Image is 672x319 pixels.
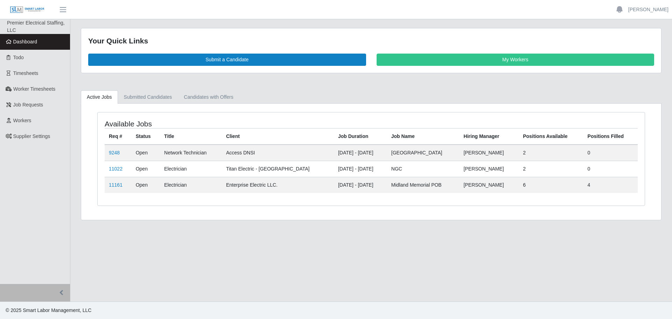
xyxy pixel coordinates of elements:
[519,177,583,193] td: 6
[160,128,222,145] th: Title
[222,145,334,161] td: Access DNSI
[13,55,24,60] span: Todo
[132,161,160,177] td: Open
[105,128,132,145] th: Req #
[377,54,654,66] a: My Workers
[460,145,519,161] td: [PERSON_NAME]
[81,90,118,104] a: Active Jobs
[334,177,387,193] td: [DATE] - [DATE]
[583,145,638,161] td: 0
[583,177,638,193] td: 4
[132,177,160,193] td: Open
[6,307,91,313] span: © 2025 Smart Labor Management, LLC
[222,177,334,193] td: Enterprise Electric LLC.
[109,166,122,172] a: 11022
[460,161,519,177] td: [PERSON_NAME]
[13,70,38,76] span: Timesheets
[519,145,583,161] td: 2
[334,161,387,177] td: [DATE] - [DATE]
[7,20,65,33] span: Premier Electrical Staffing, LLC
[222,161,334,177] td: Titan Electric - [GEOGRAPHIC_DATA]
[460,177,519,193] td: [PERSON_NAME]
[583,161,638,177] td: 0
[583,128,638,145] th: Positions Filled
[334,128,387,145] th: Job Duration
[519,161,583,177] td: 2
[460,128,519,145] th: Hiring Manager
[105,119,321,128] h4: Available Jobs
[387,177,460,193] td: Midland Memorial POB
[13,102,43,108] span: Job Requests
[160,161,222,177] td: Electrician
[160,177,222,193] td: Electrician
[387,128,460,145] th: Job Name
[222,128,334,145] th: Client
[109,182,122,188] a: 11161
[160,145,222,161] td: Network Technician
[628,6,668,13] a: [PERSON_NAME]
[334,145,387,161] td: [DATE] - [DATE]
[109,150,120,155] a: 9248
[13,86,55,92] span: Worker Timesheets
[13,133,50,139] span: Supplier Settings
[178,90,239,104] a: Candidates with Offers
[387,145,460,161] td: [GEOGRAPHIC_DATA]
[118,90,178,104] a: Submitted Candidates
[88,54,366,66] a: Submit a Candidate
[132,128,160,145] th: Status
[387,161,460,177] td: NGC
[10,6,45,14] img: SLM Logo
[132,145,160,161] td: Open
[519,128,583,145] th: Positions Available
[13,118,31,123] span: Workers
[88,35,654,47] div: Your Quick Links
[13,39,37,44] span: Dashboard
